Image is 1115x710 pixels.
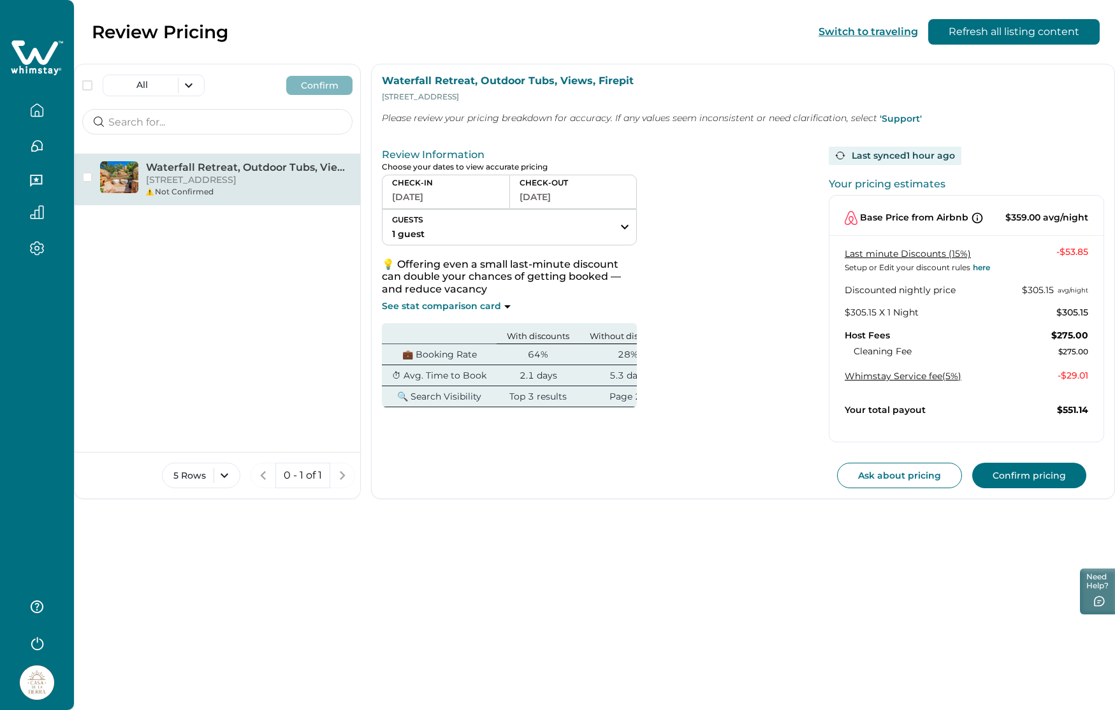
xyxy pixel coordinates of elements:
p: Base Price from Airbnb [860,212,968,224]
button: Ask about pricing [837,463,962,488]
p: Your total payout [845,404,926,417]
p: Setup or Edit your discount rules [845,261,990,274]
p: [STREET_ADDRESS] [382,92,1104,102]
p: $305.15 [1056,307,1088,319]
p: Cleaning Fee [854,345,912,358]
button: 0 - 1 of 1 [275,463,330,488]
td: 🔍 Search Visibility [382,386,497,407]
p: - $53.85 [1056,246,1088,259]
td: 💼 Booking Rate [382,344,497,365]
button: Switch to traveling [819,25,918,38]
td: 28% [579,344,676,365]
div: Last synced 1 hour ago [829,147,961,165]
button: Confirm [286,76,353,95]
p: Waterfall Retreat, Outdoor Tubs, Views, Firepit [382,75,1104,87]
button: 1 guest [383,225,434,243]
p: $359.00 avg/night [1005,212,1088,224]
p: Please review your pricing breakdown for accuracy. If any values seem inconsistent or need clarif... [382,106,1104,131]
th: Without discounts [579,328,676,344]
button: Confirm pricing [972,463,1086,488]
p: Choose your dates to view accurate pricing [382,163,803,172]
p: 💡 Offering even a small last-minute discount can double your chances of getting booked — and redu... [382,258,637,296]
button: 5 Rows [162,463,240,488]
p: Your pricing estimates [829,178,1104,196]
input: Search for... [82,109,353,134]
a: Last minute Discounts (15%) [845,248,971,259]
a: here [970,263,990,272]
button: checkbox [82,172,92,182]
td: ⏱ Avg. Time to Book [382,365,497,386]
p: [STREET_ADDRESS] [146,174,353,187]
td: 64% [497,344,579,365]
p: $275.00 [1058,345,1088,358]
p: See stat comparison card [382,300,501,313]
p: CHECK-OUT [520,178,627,188]
p: $551.14 [1057,404,1088,417]
button: 'Support' [880,106,922,131]
img: Waterfall Retreat, Outdoor Tubs, Views, Firepit [100,161,138,193]
img: Whimstay Host [20,665,54,700]
p: $275.00 [1051,330,1088,342]
td: Page 2+ [579,386,676,407]
p: CHECK-IN [392,178,500,188]
p: - $29.01 [1058,370,1088,382]
p: Review Information [382,149,803,161]
p: 0 - 1 of 1 [284,469,322,482]
button: GUESTS1 guest [383,210,636,245]
p: GUESTS [383,210,434,225]
p: $305.15 X 1 Night [845,307,919,319]
p: Waterfall Retreat, Outdoor Tubs, Views, Firepit [146,161,353,174]
button: previous page [251,463,276,488]
p: $305.15 [1022,284,1088,297]
button: [DATE] [520,188,627,206]
p: Host Fees [845,330,890,342]
p: Discounted nightly price [845,284,956,297]
td: 5.3 days [579,365,676,386]
button: All [103,75,205,96]
span: avg/night [1054,284,1088,297]
td: Top 3 results [497,386,579,407]
button: Refresh all listing content [928,19,1100,45]
p: Review Pricing [92,21,228,43]
th: With discounts [497,328,579,344]
div: Not Confirmed [146,186,353,198]
button: [DATE] [392,188,500,206]
button: next page [330,463,355,488]
button: Whimstay Service fee(5%) [845,370,961,382]
td: 2.1 days [497,365,579,386]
